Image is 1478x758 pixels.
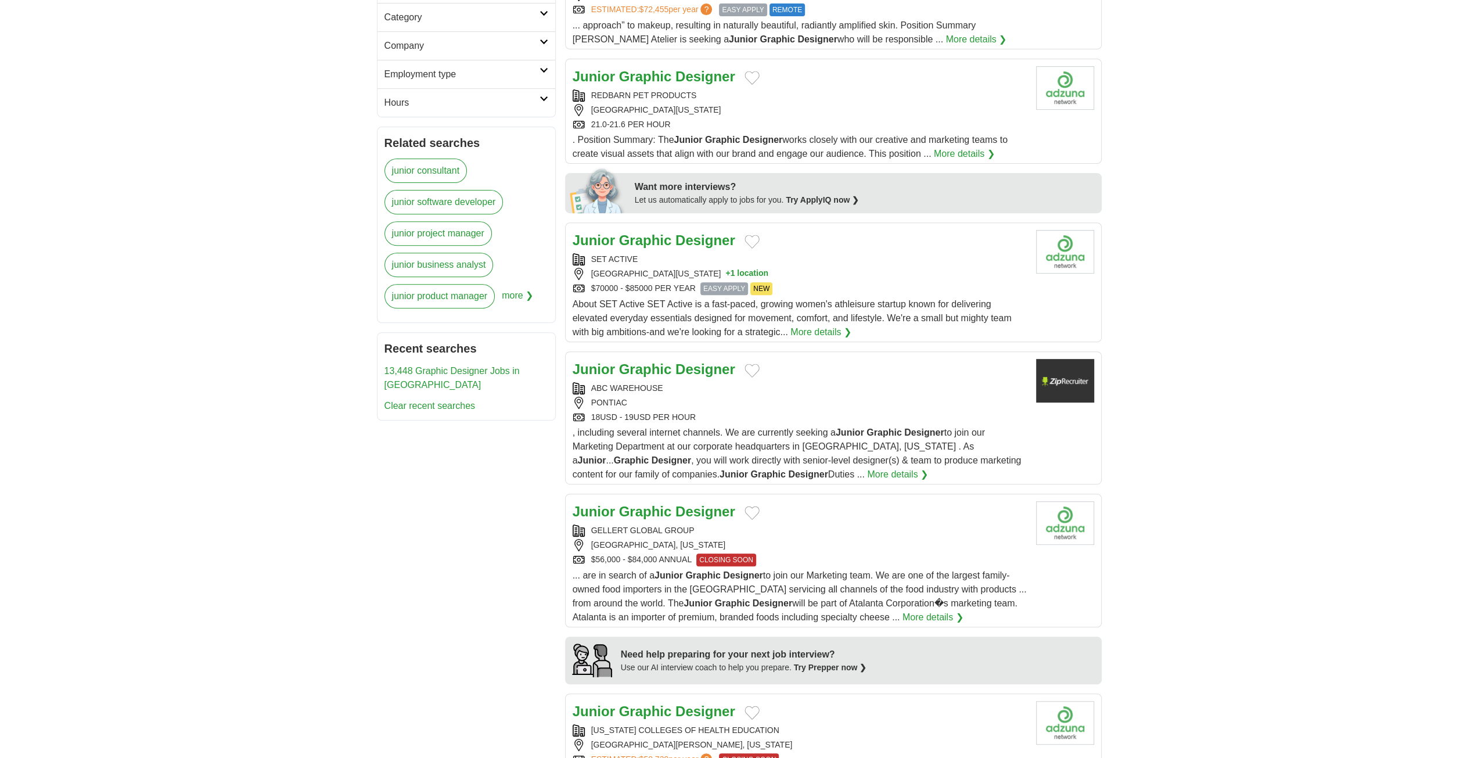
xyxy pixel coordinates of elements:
div: $70000 - $85000 PER YEAR [573,282,1027,295]
span: About SET Active SET Active is a fast-paced, growing women's athleisure startup known for deliver... [573,299,1012,337]
strong: Junior [674,135,702,145]
a: Try Prepper now ❯ [794,663,867,672]
strong: Junior [573,703,615,719]
div: $56,000 - $84,000 ANNUAL [573,554,1027,566]
div: [GEOGRAPHIC_DATA][US_STATE] [573,104,1027,116]
h2: Hours [384,96,540,110]
span: EASY APPLY [700,282,748,295]
div: Want more interviews? [635,180,1095,194]
h2: Recent searches [384,340,548,357]
strong: Junior [573,232,615,248]
h2: Category [384,10,540,24]
h2: Related searches [384,134,548,152]
a: More details ❯ [902,610,963,624]
button: Add to favorite jobs [745,706,760,720]
img: Company logo [1036,230,1094,274]
div: REDBARN PET PRODUCTS [573,89,1027,102]
span: REMOTE [769,3,805,16]
strong: Junior [573,504,615,519]
img: Company logo [1036,701,1094,745]
a: More details ❯ [790,325,851,339]
div: 18USD - 19USD PER HOUR [573,411,1027,423]
span: , including several internet channels. We are currently seeking a to join our Marketing Departmen... [573,428,1022,479]
a: Junior Graphic Designer [573,69,735,84]
strong: Designer [652,455,691,465]
button: Add to favorite jobs [745,364,760,378]
span: . Position Summary: The works closely with our creative and marketing teams to create visual asse... [573,135,1008,159]
div: GELLERT GLOBAL GROUP [573,525,1027,537]
strong: Graphic [619,361,672,377]
strong: Designer [675,703,735,719]
h2: Employment type [384,67,540,81]
a: Junior Graphic Designer [573,504,735,519]
a: junior product manager [384,284,495,308]
div: PONTIAC [573,397,1027,409]
div: Let us automatically apply to jobs for you. [635,194,1095,206]
strong: Designer [675,69,735,84]
img: apply-iq-scientist.png [570,167,626,213]
span: CLOSING SOON [696,554,756,566]
strong: Junior [573,69,615,84]
div: 21.0-21.6 PER HOUR [573,118,1027,131]
strong: Graphic [866,428,901,437]
a: Try ApplyIQ now ❯ [786,195,859,204]
a: ESTIMATED:$72,455per year? [591,3,715,16]
strong: Graphic [614,455,649,465]
span: ... approach” to makeup, resulting in naturally beautiful, radiantly amplified skin. Position Sum... [573,20,976,44]
strong: Graphic [619,703,672,719]
span: NEW [750,282,772,295]
a: Junior Graphic Designer [573,232,735,248]
button: +1 location [725,268,768,280]
a: junior consultant [384,159,468,183]
strong: Graphic [705,135,740,145]
div: ABC WAREHOUSE [573,382,1027,394]
a: Junior Graphic Designer [573,703,735,719]
strong: Junior [720,469,748,479]
div: Use our AI interview coach to help you prepare. [621,662,867,674]
span: + [725,268,730,280]
img: Company logo [1036,359,1094,403]
div: [GEOGRAPHIC_DATA][US_STATE] [573,268,1027,280]
strong: Junior [573,361,615,377]
strong: Junior [577,455,606,465]
div: [US_STATE] COLLEGES OF HEALTH EDUCATION [573,724,1027,737]
strong: Junior [729,34,757,44]
strong: Designer [675,504,735,519]
strong: Designer [675,361,735,377]
div: SET ACTIVE [573,253,1027,265]
strong: Graphic [715,598,750,608]
a: 13,448 Graphic Designer Jobs in [GEOGRAPHIC_DATA] [384,366,520,390]
strong: Junior [655,570,683,580]
strong: Designer [723,570,763,580]
div: Need help preparing for your next job interview? [621,648,867,662]
span: more ❯ [502,284,533,315]
a: More details ❯ [945,33,1006,46]
img: Company logo [1036,501,1094,545]
span: ? [700,3,712,15]
a: More details ❯ [934,147,995,161]
a: Junior Graphic Designer [573,361,735,377]
a: junior project manager [384,221,492,246]
strong: Designer [788,469,828,479]
a: More details ❯ [867,468,928,482]
strong: Graphic [760,34,794,44]
span: $72,455 [639,5,668,14]
a: Hours [377,88,555,117]
strong: Graphic [685,570,720,580]
strong: Graphic [619,232,672,248]
a: junior software developer [384,190,504,214]
a: Employment type [377,60,555,88]
strong: Designer [904,428,944,437]
h2: Company [384,39,540,53]
strong: Graphic [750,469,785,479]
strong: Designer [797,34,837,44]
a: Category [377,3,555,31]
a: Company [377,31,555,60]
a: junior business analyst [384,253,494,277]
a: Clear recent searches [384,401,476,411]
button: Add to favorite jobs [745,71,760,85]
strong: Graphic [619,504,672,519]
strong: Graphic [619,69,672,84]
img: Company logo [1036,66,1094,110]
strong: Designer [753,598,792,608]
